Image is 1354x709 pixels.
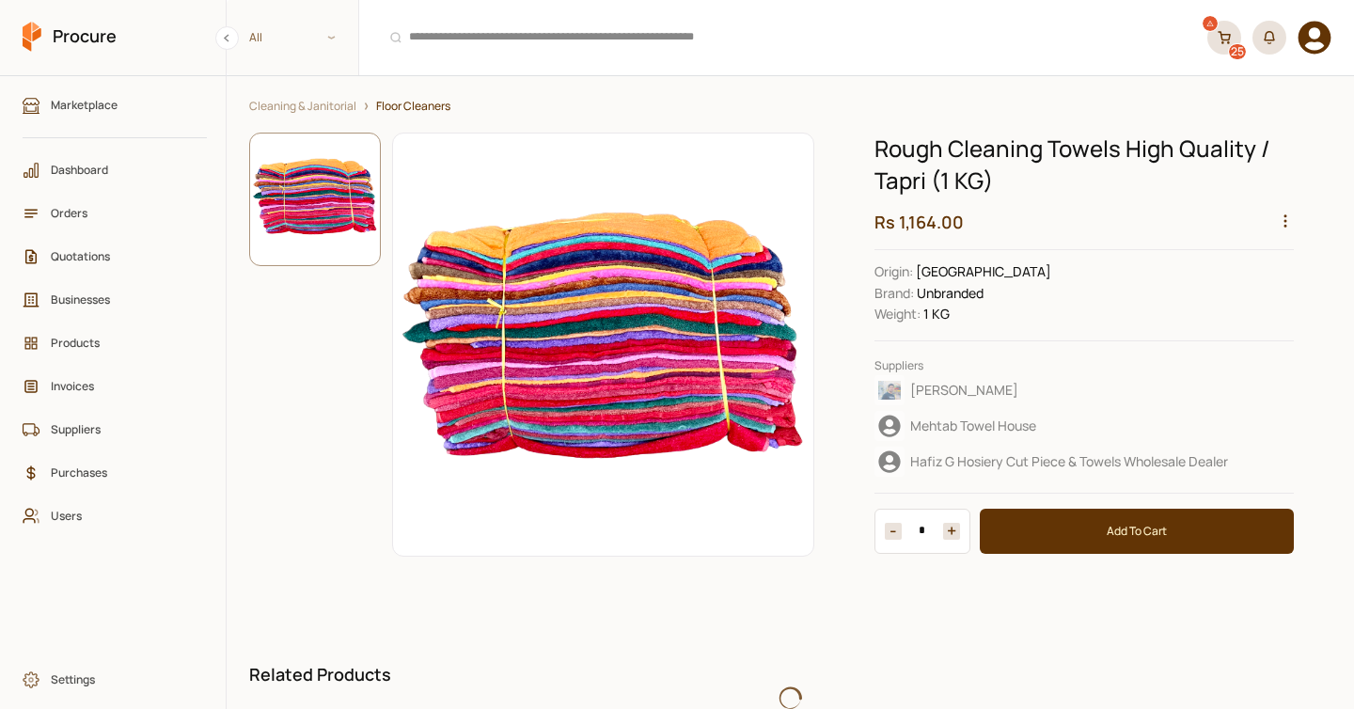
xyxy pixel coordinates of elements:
[980,509,1294,554] button: Add To Cart
[51,670,192,688] span: Settings
[874,447,1288,477] div: Hafiz G Hosiery Cut Piece & Towels Wholesale Dealer
[249,28,262,46] span: All
[13,662,216,698] a: Settings
[13,152,216,188] a: Dashboard
[874,411,1288,441] div: Mehtab Towel House
[874,283,914,304] dt: Brand :
[13,412,216,448] a: Suppliers
[910,381,1018,400] span: [PERSON_NAME]
[874,211,1294,234] h2: Rs 1,164.00
[874,133,1294,196] h1: Rough Cleaning Towels High Quality / Tapri (1 KG)
[13,369,216,404] a: Invoices
[51,291,192,308] span: Businesses
[13,282,216,318] a: Businesses
[51,377,192,395] span: Invoices
[249,99,356,114] a: Cleaning & Janitorial
[51,161,192,179] span: Dashboard
[943,523,960,540] button: Decrease item quantity
[51,464,192,481] span: Purchases
[13,455,216,491] a: Purchases
[370,14,1196,61] input: Products, Businesses, Users, Suppliers, Orders, and Purchases
[51,204,192,222] span: Orders
[51,507,192,525] span: Users
[874,261,913,282] dt: Origin :
[1207,21,1241,55] a: 25
[376,99,450,114] a: Floor Cleaners
[874,356,1294,374] p: Suppliers
[13,239,216,275] a: Quotations
[885,523,902,540] button: Increase item quantity
[51,420,192,438] span: Suppliers
[874,374,1294,406] button: [PERSON_NAME]
[874,446,1294,478] button: Hafiz G Hosiery Cut Piece & Towels Wholesale Dealer
[13,498,216,534] a: Users
[1229,44,1246,59] div: 25
[874,261,1294,282] dd: [GEOGRAPHIC_DATA]
[13,325,216,361] a: Products
[51,96,192,114] span: Marketplace
[249,663,1331,686] h2: Related Products
[53,24,117,48] span: Procure
[902,523,943,540] input: 1 Items
[13,196,216,231] a: Orders
[13,87,216,123] a: Marketplace
[874,304,1294,324] dd: 1 KG
[874,283,1294,304] dd: Unbranded
[874,375,1288,405] div: Kashif Ali Khan
[874,304,921,324] dt: Unit of Measure
[51,247,192,265] span: Quotations
[23,22,117,54] a: Procure
[874,410,1294,442] button: Mehtab Towel House
[910,452,1228,471] span: Hafiz G Hosiery Cut Piece & Towels Wholesale Dealer
[227,22,358,53] span: All
[51,334,192,352] span: Products
[910,417,1036,435] span: Mehtab Towel House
